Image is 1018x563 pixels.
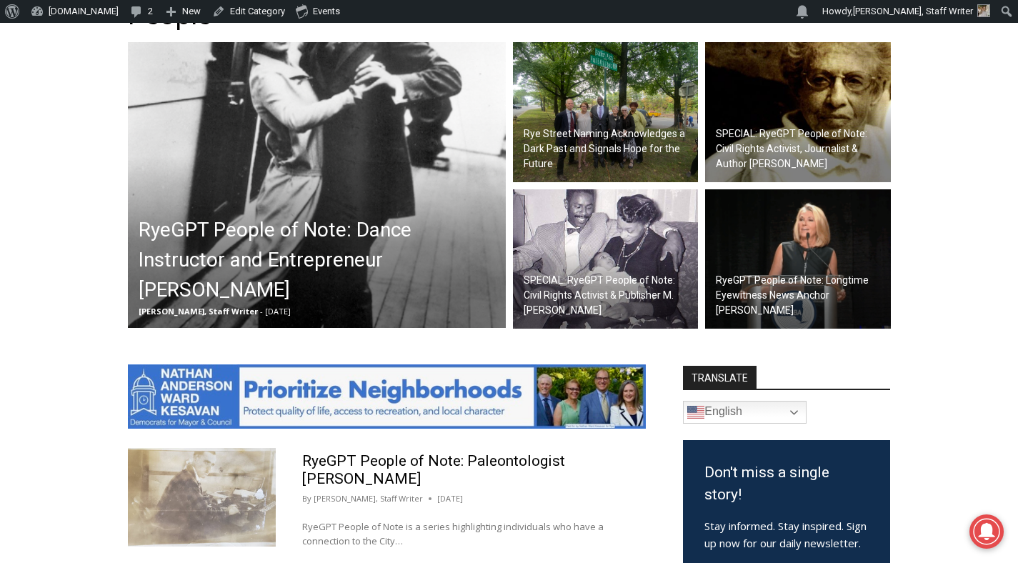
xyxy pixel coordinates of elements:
[513,42,699,182] a: Rye Street Naming Acknowledges a Dark Past and Signals Hope for the Future
[716,273,887,318] h2: RyeGPT People of Note: Longtime Eyewitness News Anchor [PERSON_NAME]
[159,121,163,135] div: /
[302,492,311,505] span: By
[128,448,276,547] img: (PHOTO: Roland T. Bird typing. Source: Family of John H. Erikson.)
[139,215,502,305] h2: RyeGPT People of Note: Dance Instructor and Entrepreneur [PERSON_NAME]
[705,42,891,182] a: SPECIAL: RyeGPT People of Note: Civil Rights Activist, Journalist & Author [PERSON_NAME]
[139,306,258,317] span: [PERSON_NAME], Staff Writer
[705,189,891,329] img: (PHOTO: Former Eyewitness News anchor Diana Williams speaking at her induction into the New York ...
[687,404,704,421] img: en
[524,126,695,171] h2: Rye Street Naming Acknowledges a Dark Past and Signals Hope for the Future
[853,6,973,16] span: [PERSON_NAME], Staff Writer
[128,42,506,328] a: RyeGPT People of Note: Dance Instructor and Entrepreneur [PERSON_NAME] [PERSON_NAME], Staff Write...
[513,189,699,329] img: (PHOTO: H. Paul Redd Sr. and his wife Orial Anne Banks Redd with their daughter Paula in Westches...
[260,306,263,317] span: -
[513,189,699,329] a: SPECIAL: RyeGPT People of Note: Civil Rights Activist & Publisher M. [PERSON_NAME]
[1,142,206,178] a: [PERSON_NAME] Read Sanctuary Fall Fest: [DATE]
[437,492,463,505] time: [DATE]
[314,493,423,504] a: [PERSON_NAME], Staff Writer
[705,189,891,329] a: RyeGPT People of Note: Longtime Eyewitness News Anchor [PERSON_NAME]
[524,273,695,318] h2: SPECIAL: RyeGPT People of Note: Civil Rights Activist & Publisher M. [PERSON_NAME]
[704,517,869,552] p: Stay informed. Stay inspired. Sign up now for our daily newsletter.
[149,42,199,117] div: Co-sponsored by Westchester County Parks
[374,142,662,174] span: Intern @ [DOMAIN_NAME]
[513,42,699,182] img: (PHOTO: The Paul & Orial Redd Way street naming at the Rye train station on September 27, 2025. L...
[344,139,692,178] a: Intern @ [DOMAIN_NAME]
[166,121,173,135] div: 6
[704,462,869,507] h3: Don't miss a single story!
[302,452,565,487] a: RyeGPT People of Note: Paleontologist [PERSON_NAME]
[683,366,757,389] strong: TRANSLATE
[11,144,183,176] h4: [PERSON_NAME] Read Sanctuary Fall Fest: [DATE]
[716,126,887,171] h2: SPECIAL: RyeGPT People of Note: Civil Rights Activist, Journalist & Author [PERSON_NAME]
[361,1,675,139] div: "[PERSON_NAME] and I covered the [DATE] Parade, which was a really eye opening experience as I ha...
[302,519,619,549] p: RyeGPT People of Note is a series highlighting individuals who have a connection to the City…
[977,4,990,17] img: (PHOTO: MyRye.com Summer 2023 intern Beatrice Larzul.)
[265,306,291,317] span: [DATE]
[1,1,142,142] img: s_800_29ca6ca9-f6cc-433c-a631-14f6620ca39b.jpeg
[705,42,891,182] img: (PHOTO: Close To My Heart: An Autobiography by Dorothy Sterling.)
[149,121,156,135] div: 1
[128,42,506,328] img: (PHOTO: Arthur Murray and his wife, Kathryn Murray, dancing in 1925. Public Domain.)
[683,401,807,424] a: English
